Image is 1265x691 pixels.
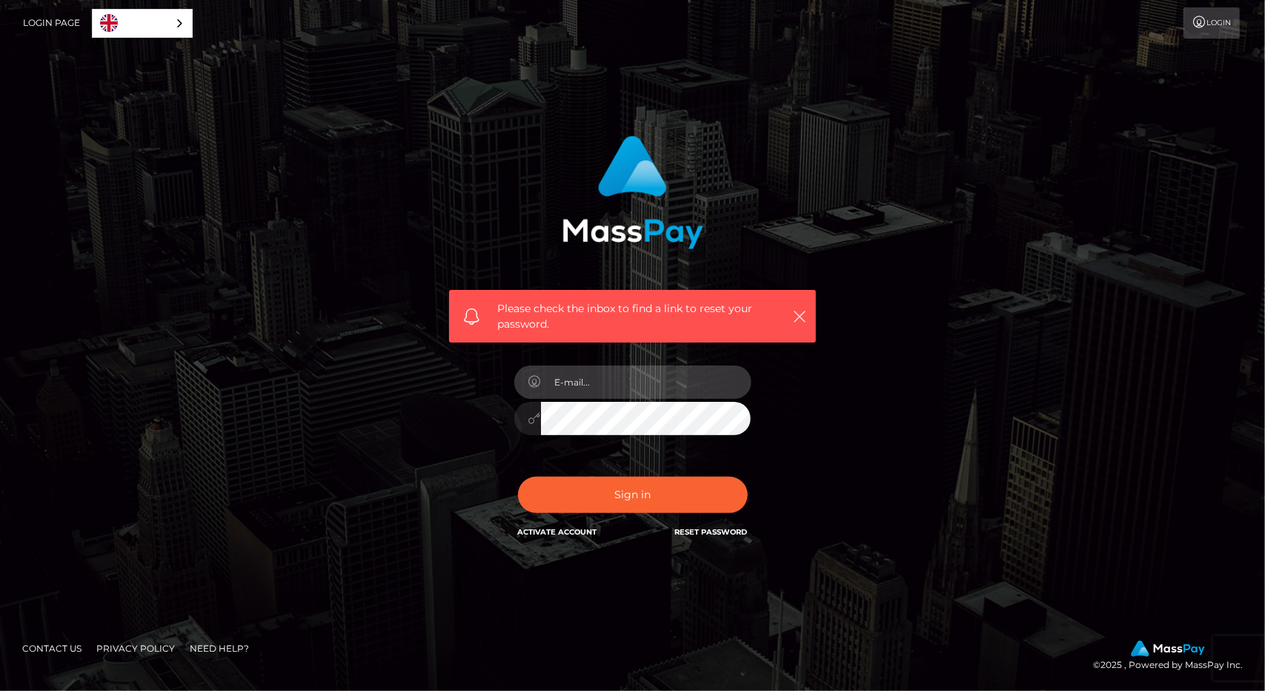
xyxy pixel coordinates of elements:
[1093,641,1254,673] div: © 2025 , Powered by MassPay Inc.
[562,136,703,249] img: MassPay Login
[518,477,748,513] button: Sign in
[541,366,751,399] input: E-mail...
[1183,7,1240,39] a: Login
[90,637,181,660] a: Privacy Policy
[497,301,768,332] span: Please check the inbox to find a link to reset your password.
[675,527,748,537] a: Reset Password
[92,9,193,38] aside: Language selected: English
[23,7,80,39] a: Login Page
[92,9,193,38] div: Language
[16,637,87,660] a: Contact Us
[1131,641,1205,657] img: MassPay
[93,10,192,37] a: English
[518,527,597,537] a: Activate Account
[184,637,255,660] a: Need Help?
